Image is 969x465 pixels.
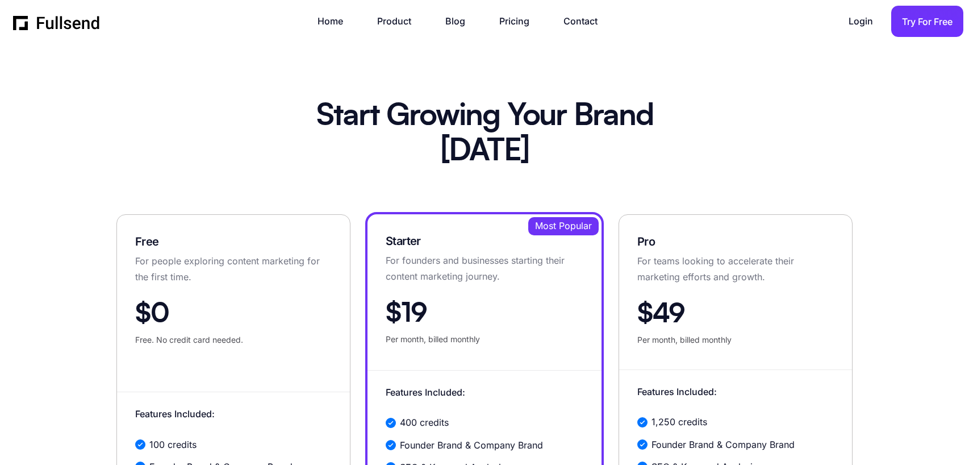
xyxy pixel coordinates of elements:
[445,14,477,29] a: Blog
[637,254,834,284] p: For teams looking to accelerate their marketing efforts and growth.
[377,14,423,29] a: Product
[386,333,583,346] p: Per month, billed monthly
[529,218,598,234] div: Most Popular
[386,298,583,331] h2: $19
[135,298,332,331] h2: $0
[637,384,834,400] p: Features Included:
[400,415,449,430] p: 400 credits
[135,254,332,284] p: For people exploring content marketing for the first time.
[563,14,609,29] a: Contact
[386,385,583,400] p: Features Included:
[386,231,583,251] h5: Starter
[13,13,101,30] a: home
[849,14,884,29] a: Login
[135,333,332,347] p: Free. No credit card needed.
[135,232,332,251] h5: Free
[386,253,583,284] p: For founders and businesses starting their content marketing journey.
[318,14,354,29] a: Home
[149,437,197,452] p: 100 credits
[637,298,834,331] h2: $49
[891,6,963,37] a: Try For Free
[294,98,675,169] h1: Start Growing Your Brand [DATE]
[637,232,834,251] h5: Pro
[651,437,795,452] p: Founder Brand & Company Brand
[400,438,543,453] p: Founder Brand & Company Brand
[637,333,834,347] p: Per month, billed monthly
[902,14,953,30] div: Try For Free
[499,14,541,29] a: Pricing
[135,406,332,422] p: Features Included:
[651,414,707,430] p: 1,250 credits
